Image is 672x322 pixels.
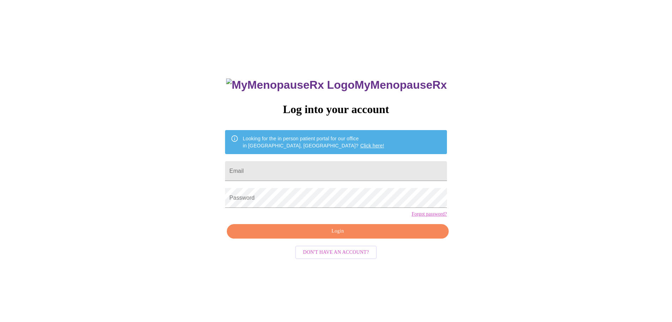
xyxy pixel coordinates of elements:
span: Login [235,227,440,236]
button: Don't have an account? [295,246,377,259]
a: Forgot password? [412,211,447,217]
h3: MyMenopauseRx [226,78,447,92]
div: Looking for the in person patient portal for our office in [GEOGRAPHIC_DATA], [GEOGRAPHIC_DATA]? [243,132,384,152]
a: Click here! [360,143,384,148]
h3: Log into your account [225,103,447,116]
span: Don't have an account? [303,248,369,257]
button: Login [227,224,448,239]
img: MyMenopauseRx Logo [226,78,355,92]
a: Don't have an account? [293,249,379,255]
